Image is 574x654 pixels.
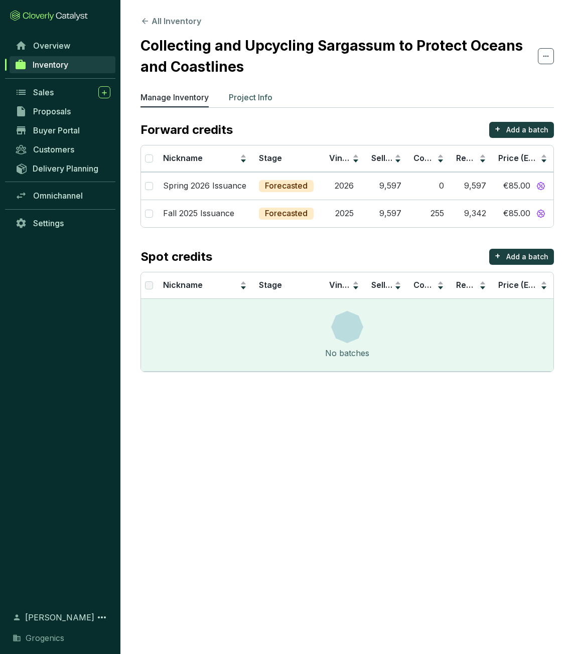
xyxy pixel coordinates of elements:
p: Forecasted [265,181,308,192]
p: Spot credits [140,249,212,265]
td: 9,597 [365,172,407,200]
span: Proposals [33,106,71,116]
span: Remaining [456,280,497,290]
span: Stage [259,280,282,290]
p: + [495,122,501,136]
span: €85.00 [503,181,530,192]
p: + [495,249,501,263]
span: Price (EUR) [498,280,542,290]
span: Grogenics [26,632,64,644]
div: No batches [325,347,369,359]
p: Forecasted [265,208,308,219]
span: Sellable [371,280,402,290]
p: Fall 2025 Issuance [163,208,234,219]
a: Overview [10,37,115,54]
span: Remaining [456,153,497,163]
span: Committed [413,153,457,163]
span: Price (EUR) [498,153,542,163]
p: Project Info [229,91,272,103]
a: Settings [10,215,115,232]
td: 255 [407,200,450,227]
span: Sales [33,87,54,97]
a: Customers [10,141,115,158]
a: Buyer Portal [10,122,115,139]
th: Stage [253,145,323,172]
span: Settings [33,218,64,228]
td: 2026 [323,172,365,200]
a: Sales [10,84,115,101]
span: Buyer Portal [33,125,80,135]
p: Add a batch [506,125,548,135]
button: All Inventory [140,15,201,27]
p: Manage Inventory [140,91,209,103]
td: 0 [407,172,450,200]
p: Add a batch [506,252,548,262]
span: Nickname [163,280,203,290]
td: 2025 [323,200,365,227]
span: €85.00 [503,208,530,219]
span: Delivery Planning [33,163,98,174]
span: [PERSON_NAME] [25,611,94,623]
td: 9,342 [450,200,492,227]
a: Proposals [10,103,115,120]
p: Forward credits [140,122,233,138]
a: Omnichannel [10,187,115,204]
span: Sellable [371,153,402,163]
span: Nickname [163,153,203,163]
h2: Collecting and Upcycling Sargassum to Protect Oceans and Coastlines [140,35,538,77]
span: Overview [33,41,70,51]
span: Vintage [329,280,360,290]
span: Inventory [33,60,68,70]
button: +Add a batch [489,122,554,138]
span: Stage [259,153,282,163]
span: Committed [413,280,457,290]
th: Stage [253,272,323,299]
span: Vintage [329,153,360,163]
button: +Add a batch [489,249,554,265]
span: Omnichannel [33,191,83,201]
td: 9,597 [450,172,492,200]
a: Delivery Planning [10,160,115,177]
span: Customers [33,144,74,154]
p: Spring 2026 Issuance [163,181,246,192]
td: 9,597 [365,200,407,227]
a: Inventory [10,56,115,73]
